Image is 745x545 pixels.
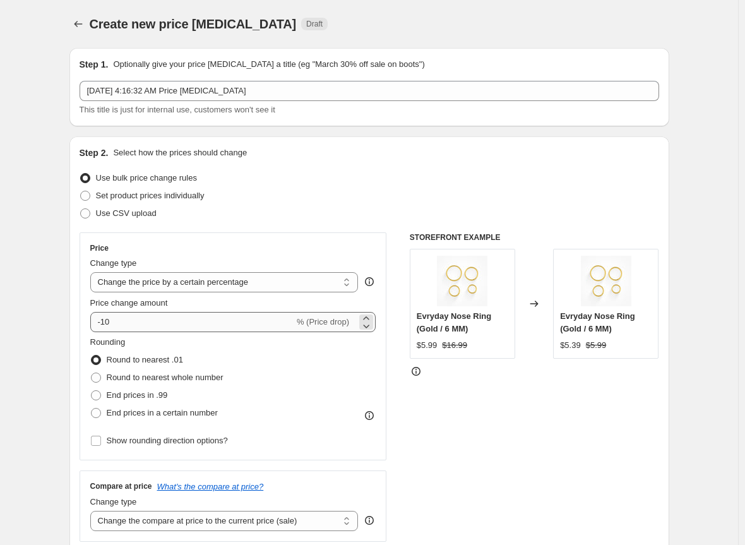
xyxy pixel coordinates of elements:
h2: Step 1. [80,58,109,71]
div: help [363,275,376,288]
span: Show rounding direction options? [107,436,228,445]
span: Set product prices individually [96,191,205,200]
span: Use CSV upload [96,208,157,218]
img: EvrydayNoseRing_80x.jpg [581,256,631,306]
div: $5.99 [417,339,438,352]
span: End prices in a certain number [107,408,218,417]
span: Draft [306,19,323,29]
h3: Compare at price [90,481,152,491]
span: Evryday Nose Ring (Gold / 6 MM) [417,311,492,333]
span: End prices in .99 [107,390,168,400]
span: % (Price drop) [297,317,349,326]
span: This title is just for internal use, customers won't see it [80,105,275,114]
h3: Price [90,243,109,253]
button: What's the compare at price? [157,482,264,491]
button: Price change jobs [69,15,87,33]
img: EvrydayNoseRing_80x.jpg [437,256,487,306]
span: Rounding [90,337,126,347]
span: Change type [90,497,137,506]
span: Price change amount [90,298,168,308]
span: Create new price [MEDICAL_DATA] [90,17,297,31]
strike: $16.99 [442,339,467,352]
div: help [363,514,376,527]
input: -15 [90,312,294,332]
span: Round to nearest .01 [107,355,183,364]
h2: Step 2. [80,147,109,159]
span: Round to nearest whole number [107,373,223,382]
span: Evryday Nose Ring (Gold / 6 MM) [560,311,635,333]
div: $5.39 [560,339,581,352]
input: 30% off holiday sale [80,81,659,101]
span: Use bulk price change rules [96,173,197,183]
p: Optionally give your price [MEDICAL_DATA] a title (eg "March 30% off sale on boots") [113,58,424,71]
p: Select how the prices should change [113,147,247,159]
h6: STOREFRONT EXAMPLE [410,232,659,243]
span: Change type [90,258,137,268]
strike: $5.99 [586,339,607,352]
